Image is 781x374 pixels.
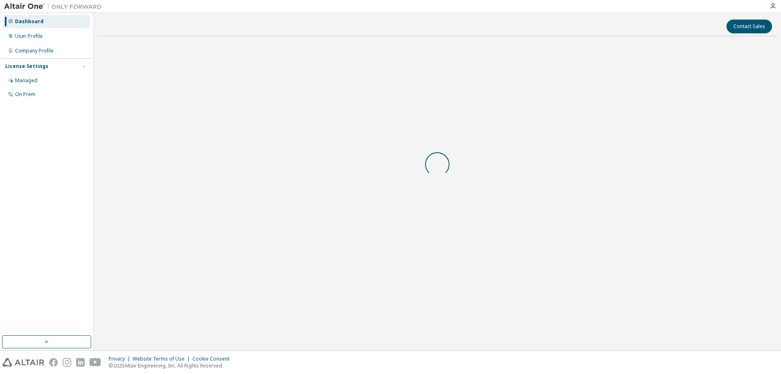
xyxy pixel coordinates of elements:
button: Contact Sales [726,20,772,33]
div: Website Terms of Use [133,356,192,362]
div: Company Profile [15,48,54,54]
img: altair_logo.svg [2,358,44,367]
img: facebook.svg [49,358,58,367]
img: Altair One [4,2,106,11]
p: © 2025 Altair Engineering, Inc. All Rights Reserved. [109,362,234,369]
img: instagram.svg [63,358,71,367]
img: youtube.svg [89,358,101,367]
div: Managed [15,77,37,84]
div: Cookie Consent [192,356,234,362]
div: Dashboard [15,18,44,25]
div: Privacy [109,356,133,362]
div: User Profile [15,33,43,39]
img: linkedin.svg [76,358,85,367]
div: License Settings [5,63,48,70]
div: On Prem [15,91,35,98]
